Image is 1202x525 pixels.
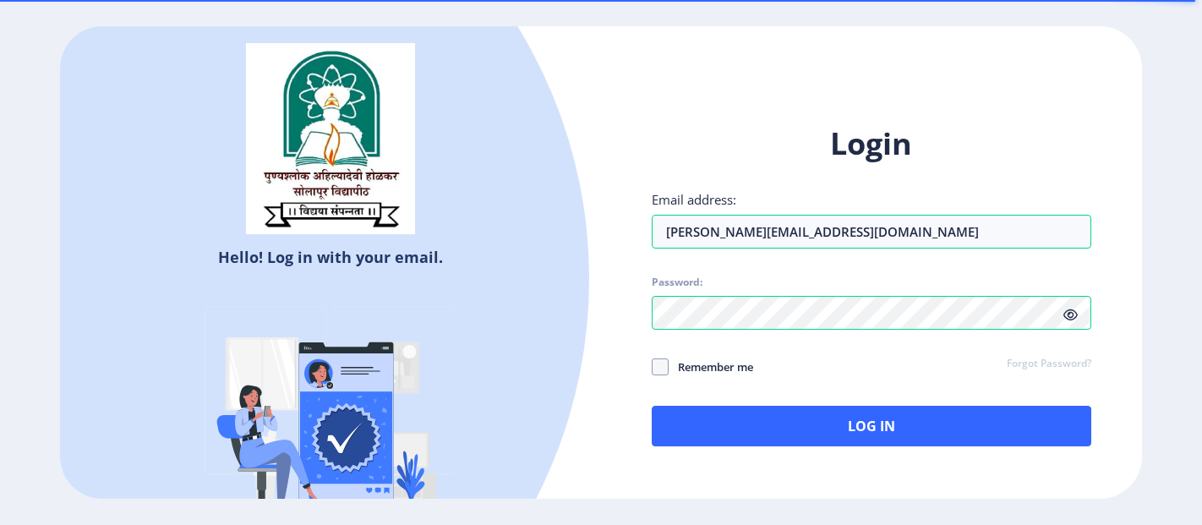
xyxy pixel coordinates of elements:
label: Password: [652,276,702,289]
button: Log In [652,406,1091,446]
span: Remember me [669,357,753,377]
input: Email address [652,215,1091,249]
img: sulogo.png [246,43,415,234]
h1: Login [652,123,1091,164]
a: Forgot Password? [1007,357,1091,372]
label: Email address: [652,191,736,208]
